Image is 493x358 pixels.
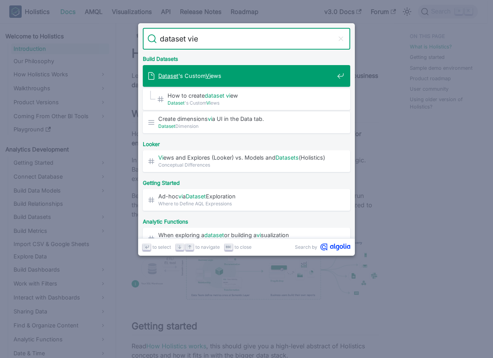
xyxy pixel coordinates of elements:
div: Analytic Functions [141,212,352,228]
svg: Algolia [320,243,350,251]
span: Search by [295,243,317,251]
span: to close [235,243,252,251]
a: Create dimensionsvia UI in the Data tab.DatasetDimension [143,112,350,133]
div: Getting Started [141,174,352,189]
span: How to create ew​ [168,92,334,99]
mark: Dataset [158,123,175,129]
span: Create dimensions a UI in the Data tab. [158,115,334,122]
a: Dataset's CustomViews [143,65,350,87]
div: Looker [141,135,352,150]
mark: Vi [158,154,163,161]
mark: vi [178,193,183,200]
span: 's Custom ews [168,99,334,107]
span: Conceptual Differences [158,161,334,169]
mark: Dataset [168,100,185,106]
svg: Arrow up [187,244,193,250]
span: to navigate [195,243,220,251]
mark: vi [257,232,261,238]
span: When exploring a or building a sualization​ [158,231,334,239]
button: Clear the query [336,34,346,43]
mark: vi [208,115,212,122]
mark: vi [226,92,230,99]
svg: Enter key [144,244,150,250]
a: Views and Explores (Looker) vs. Models andDatasets(Holistics)​Conceptual Differences [143,150,350,172]
mark: Dataset [186,193,206,200]
mark: Dataset [158,72,178,79]
input: Search docs [157,28,336,50]
svg: Escape key [226,244,231,250]
span: Dimension [158,122,334,130]
a: How to createdataset view​Dataset's CustomViews [143,88,350,110]
a: Search byAlgolia [295,243,350,251]
mark: Datasets [276,154,299,161]
span: Where to Define AQL Expressions [158,200,334,207]
span: to select [152,243,171,251]
span: Ad-hoc a Exploration​ [158,193,334,200]
span: 's Custom ews [158,72,334,79]
mark: Vi [206,100,211,106]
a: When exploring adatasetor building avisualization​Period-over-period Comparison [143,228,350,250]
span: ews and Explores (Looker) vs. Models and (Holistics)​ [158,154,334,161]
mark: dataset [204,232,224,238]
div: Build Datasets [141,50,352,65]
mark: Vi [205,72,211,79]
mark: dataset [205,92,224,99]
a: Ad-hocviaDatasetExploration​Where to Define AQL Expressions [143,189,350,211]
svg: Arrow down [177,244,183,250]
